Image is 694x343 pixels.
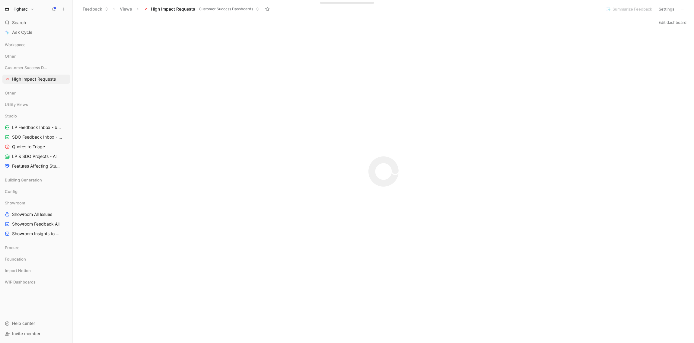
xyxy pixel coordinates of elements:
span: Help center [12,321,35,326]
a: Ask Cycle [2,28,70,37]
span: Invite member [12,331,40,336]
div: Foundation [2,255,70,265]
div: ShowroomShowroom All IssuesShowroom Feedback AllShowroom Insights to Link [2,198,70,238]
a: LP & SDO Projects - All [2,152,70,161]
div: Help center [2,319,70,328]
div: Import Notion [2,266,70,277]
div: Building Generation [2,175,70,186]
span: Showroom [5,200,25,206]
span: Other [5,90,16,96]
span: Studio [5,113,17,119]
span: Import Notion [5,268,31,274]
span: Building Generation [5,177,42,183]
span: SDO Feedback Inbox - by Type [12,134,63,140]
div: Studio [2,111,70,120]
span: WIP Dashboards [5,279,36,285]
button: HigharcHigharc [2,5,36,13]
div: WIP Dashboards [2,277,70,287]
span: Foundation [5,256,26,262]
span: High Impact Requests [12,76,56,82]
span: Customer Success Dashboards [5,65,48,71]
span: Utility Views [5,101,28,107]
div: Config [2,187,70,196]
span: Showroom Insights to Link [12,231,62,237]
a: SDO Feedback Inbox - by Type [2,133,70,142]
span: LP & SDO Projects - All [12,153,57,159]
div: Utility Views [2,100,70,109]
span: Search [12,19,26,26]
span: Customer Success Dashboards [199,6,253,12]
div: Building Generation [2,175,70,184]
span: Features Affecting Studio [12,163,62,169]
button: Summarize Feedback [603,5,655,13]
div: Customer Success Dashboards [2,63,70,72]
div: Other [2,52,70,63]
a: Showroom All Issues [2,210,70,219]
div: Other [2,88,70,99]
span: LP Feedback Inbox - by Type [12,124,62,130]
a: High Impact Requests [2,75,70,84]
div: Search [2,18,70,27]
div: Workspace [2,40,70,49]
div: Showroom [2,198,70,207]
span: Showroom All Issues [12,211,52,217]
a: Quotes to Triage [2,142,70,151]
h1: Higharc [12,6,28,12]
div: Procure [2,243,70,252]
div: StudioLP Feedback Inbox - by TypeSDO Feedback Inbox - by TypeQuotes to TriageLP & SDO Projects - ... [2,111,70,171]
a: Features Affecting Studio [2,162,70,171]
div: Invite member [2,329,70,338]
span: Quotes to Triage [12,144,45,150]
div: Procure [2,243,70,254]
button: Settings [656,5,677,13]
span: Showroom Feedback All [12,221,59,227]
span: Workspace [5,42,26,48]
span: Procure [5,245,20,251]
button: Edit dashboard [656,18,689,27]
div: Utility Views [2,100,70,111]
span: Ask Cycle [12,29,32,36]
div: Config [2,187,70,198]
span: Other [5,53,16,59]
a: Showroom Insights to Link [2,229,70,238]
span: Config [5,188,18,194]
div: Customer Success DashboardsHigh Impact Requests [2,63,70,84]
div: WIP Dashboards [2,277,70,288]
img: Higharc [4,6,10,12]
button: Feedback [80,5,111,14]
a: Showroom Feedback All [2,220,70,229]
span: High Impact Requests [151,6,195,12]
a: LP Feedback Inbox - by Type [2,123,70,132]
div: Other [2,52,70,61]
div: Import Notion [2,266,70,275]
button: High Impact RequestsCustomer Success Dashboards [141,5,262,14]
button: Views [117,5,135,14]
div: Other [2,88,70,98]
div: Foundation [2,255,70,264]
